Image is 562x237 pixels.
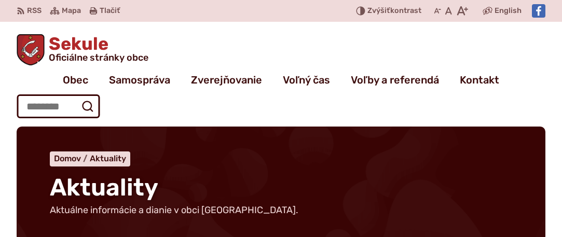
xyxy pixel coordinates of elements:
span: Domov [54,154,81,163]
span: kontrast [367,7,421,16]
a: Zverejňovanie [191,65,262,94]
span: Aktuality [50,173,158,202]
span: Tlačiť [100,7,120,16]
span: Zvýšiť [367,6,390,15]
a: Kontakt [460,65,499,94]
img: Prejsť na domovskú stránku [17,34,45,65]
a: Aktuality [90,154,126,163]
a: Obec [63,65,88,94]
a: Voľný čas [283,65,330,94]
span: Sekule [45,35,148,62]
span: Mapa [62,5,81,17]
a: Domov [54,154,90,163]
a: Logo Sekule, prejsť na domovskú stránku. [17,34,148,65]
span: Oficiálne stránky obce [49,53,148,62]
span: RSS [27,5,42,17]
p: Aktuálne informácie a dianie v obci [GEOGRAPHIC_DATA]. [50,205,299,216]
a: Voľby a referendá [351,65,439,94]
img: Prejsť na Facebook stránku [532,4,545,18]
a: Samospráva [109,65,170,94]
a: English [492,5,524,17]
span: English [495,5,522,17]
